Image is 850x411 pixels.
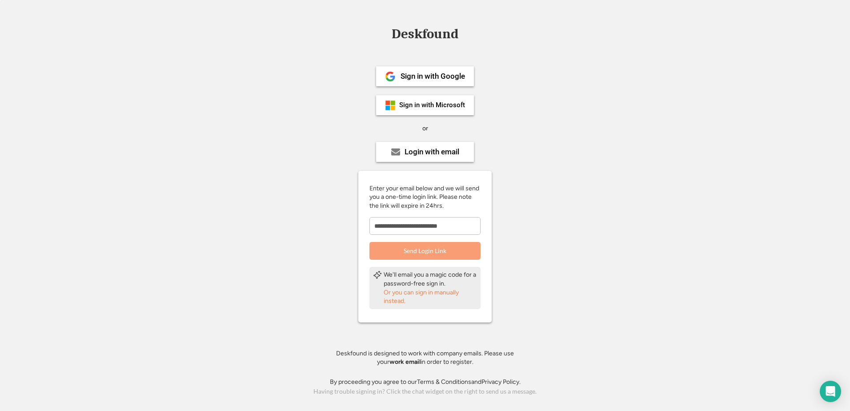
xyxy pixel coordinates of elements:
strong: work email [389,358,421,366]
div: We'll email you a magic code for a password-free sign in. [384,270,477,288]
img: ms-symbollockup_mssymbol_19.png [385,100,396,111]
div: Deskfound [387,27,463,41]
a: Terms & Conditions [417,378,471,386]
img: 1024px-Google__G__Logo.svg.png [385,71,396,82]
div: or [422,124,428,133]
button: Send Login Link [369,242,481,260]
div: Login with email [405,148,459,156]
a: Privacy Policy. [481,378,521,386]
div: Sign in with Microsoft [399,102,465,109]
div: Sign in with Google [401,73,465,80]
div: Or you can sign in manually instead. [384,288,477,306]
div: Open Intercom Messenger [820,381,841,402]
div: Enter your email below and we will send you a one-time login link. Please note the link will expi... [369,184,481,210]
div: Deskfound is designed to work with company emails. Please use your in order to register. [325,349,525,367]
div: By proceeding you agree to our and [330,378,521,387]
